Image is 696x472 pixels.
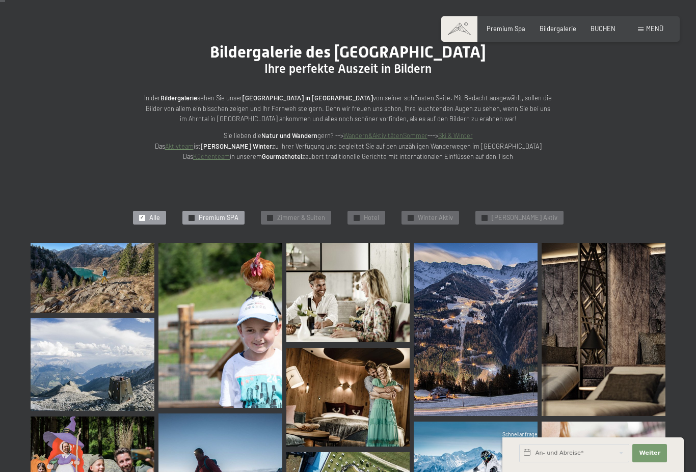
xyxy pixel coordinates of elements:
[286,348,410,447] img: Bildergalerie
[268,215,272,220] span: ✓
[160,94,197,102] strong: Bildergalerie
[193,152,230,160] a: Küchenteam
[277,213,325,223] span: Zimmer & Suiten
[144,130,552,161] p: Sie lieben die gern? --> ---> Das ist zu Ihrer Verfügung und begleitet Sie auf den unzähligen Wan...
[243,94,373,102] strong: [GEOGRAPHIC_DATA] in [GEOGRAPHIC_DATA]
[418,213,453,223] span: Winter Aktiv
[31,318,154,411] img: Bildergalerie
[646,24,663,33] span: Menü
[199,213,238,223] span: Premium SPA
[158,243,282,408] img: Bildergalerie
[262,152,302,160] strong: Gourmethotel
[149,213,160,223] span: Alle
[140,215,144,220] span: ✓
[201,142,272,150] strong: [PERSON_NAME] Winter
[540,24,576,33] a: Bildergalerie
[286,243,410,342] img: Bildergalerie
[487,24,525,33] a: Premium Spa
[639,449,660,457] span: Weiter
[144,93,552,124] p: In der sehen Sie unser von seiner schönsten Seite. Mit Bedacht ausgewählt, sollen die Bilder von ...
[343,131,427,140] a: Wandern&AktivitätenSommer
[632,444,667,462] button: Weiter
[483,215,486,220] span: ✓
[264,62,432,76] span: Ihre perfekte Auszeit in Bildern
[31,243,154,313] img: Bildergalerie
[414,243,538,416] img: Bildergalerie
[409,215,412,220] span: ✓
[355,215,358,220] span: ✓
[364,213,379,223] span: Hotel
[261,131,317,140] strong: Natur und Wandern
[542,243,665,416] img: Ruheräume - Chill Lounge - Wellnesshotel - Ahrntal - Schwarzenstein
[502,431,538,437] span: Schnellanfrage
[492,213,557,223] span: [PERSON_NAME] Aktiv
[190,215,193,220] span: ✓
[210,42,486,62] span: Bildergalerie des [GEOGRAPHIC_DATA]
[591,24,615,33] a: BUCHEN
[165,142,194,150] a: Aktivteam
[438,131,473,140] a: Ski & Winter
